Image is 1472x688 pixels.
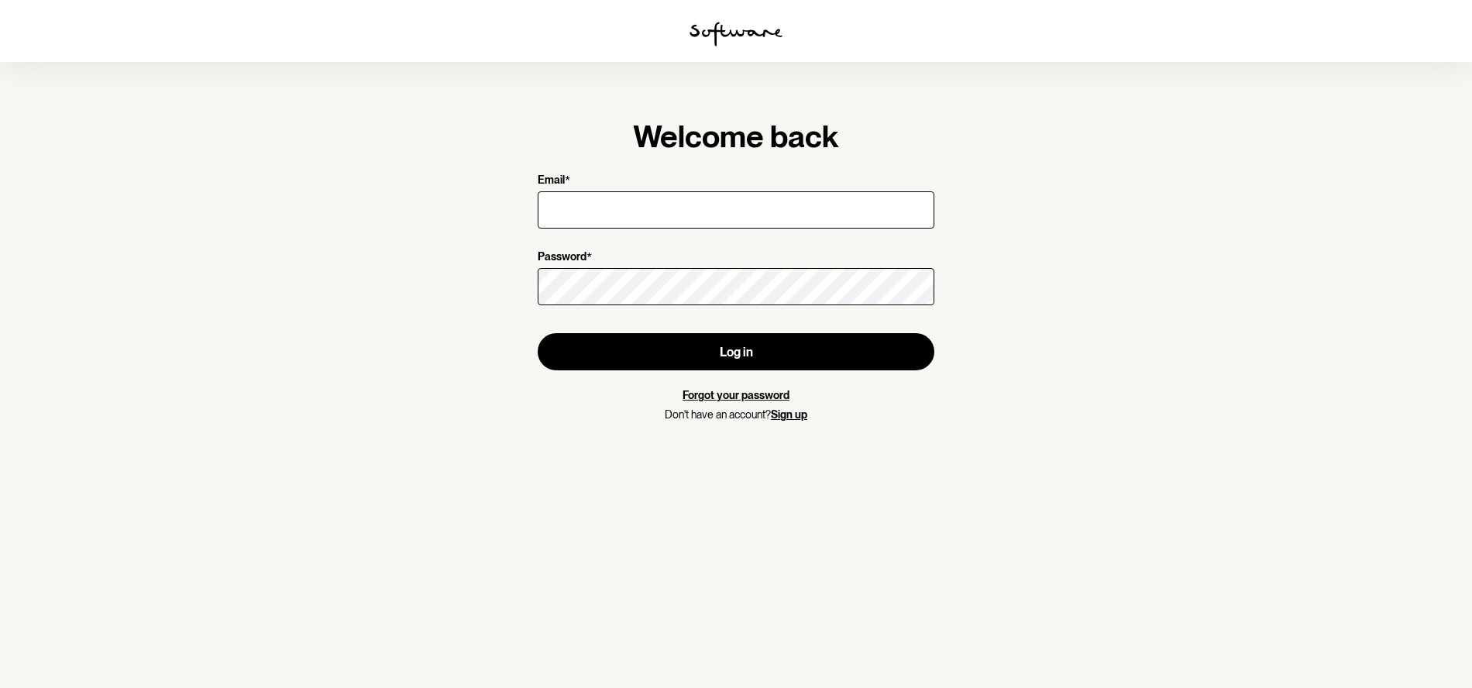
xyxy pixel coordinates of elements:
[538,250,586,265] p: Password
[538,174,565,188] p: Email
[538,333,934,370] button: Log in
[538,118,934,155] h1: Welcome back
[538,408,934,421] p: Don't have an account?
[771,408,807,421] a: Sign up
[683,389,789,401] a: Forgot your password
[690,22,782,46] img: software logo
